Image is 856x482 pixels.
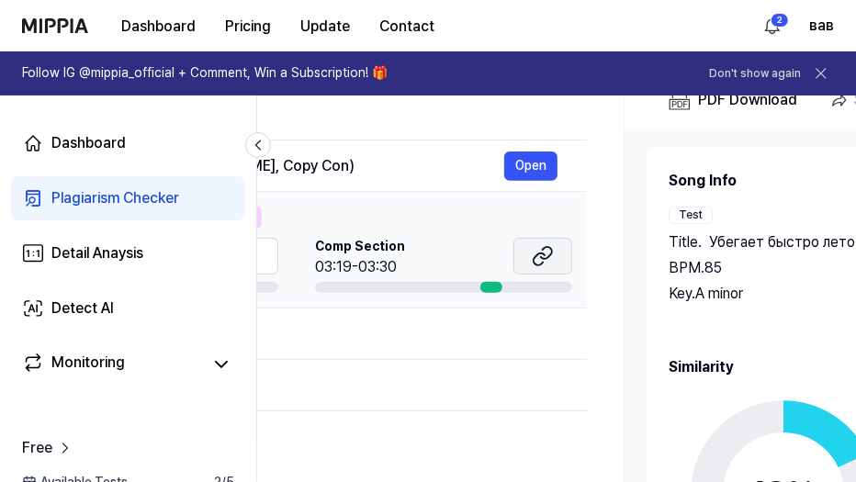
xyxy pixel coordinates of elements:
a: Monitoring [22,352,201,377]
button: 알림2 [758,11,787,40]
h1: Follow IG @mippia_official + Comment, Win a Subscription! 🎁 [22,64,388,83]
div: Monitoring [51,352,125,377]
a: Update [286,1,365,51]
span: Comp Section [315,238,405,256]
a: Detect AI [11,286,245,331]
div: 2 [771,13,789,28]
div: 03:19-03:30 [315,256,405,278]
button: вав [809,15,834,37]
div: Dashboard [51,132,126,154]
button: Open [504,151,558,181]
a: Detail Anaysis [11,231,245,275]
a: Free [22,437,74,459]
img: logo [22,18,88,33]
button: Update [286,8,365,45]
a: Plagiarism Checker [11,176,245,220]
button: Contact [365,8,449,45]
div: Detail Anaysis [51,242,143,264]
button: PDF Download [665,82,801,118]
span: Free [22,437,52,459]
button: Dashboard [107,8,210,45]
img: 알림 [761,15,783,37]
div: béke (feat. Young Fly, [PERSON_NAME], Copy Con) [14,155,504,177]
div: Plagiarism Checker [51,187,179,209]
img: PDF Download [669,89,691,111]
div: PDF Download [698,88,797,112]
div: [GEOGRAPHIC_DATA] [14,374,558,396]
div: Detect AI [51,297,114,319]
div: Test [669,207,713,224]
span: Title . [669,231,702,253]
div: Comes & Goes [14,104,558,126]
button: Don't show again [709,66,801,82]
div: SAPPHIRE [GEOGRAPHIC_DATA] [14,425,558,447]
button: Pricing [210,8,286,45]
a: Dashboard [11,121,245,165]
div: Country Twisted [14,322,558,344]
